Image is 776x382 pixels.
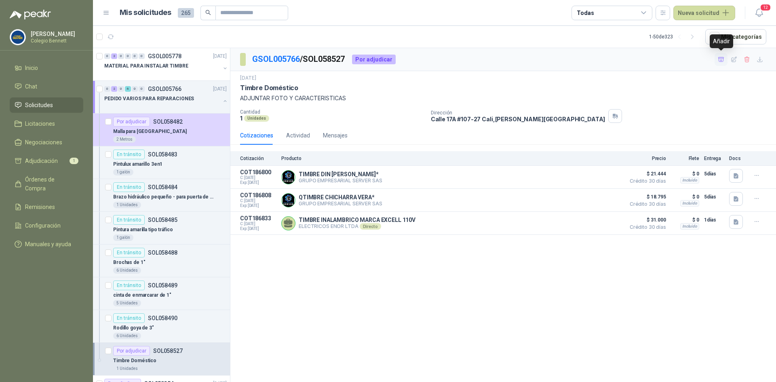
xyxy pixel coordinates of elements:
a: 0 2 0 0 0 0 GSOL005778[DATE] MATERIAL PARA INSTALAR TIMBRE [104,51,228,77]
p: SOL058488 [148,250,177,255]
p: Producto [281,156,621,161]
p: PEDIDO VARIOS PARA REPARACIONES [104,95,194,103]
a: En tránsitoSOL058484Brazo hidráulico pequeño - para puerta de aproxi.80k1 Unidades [93,179,230,212]
div: 0 [118,53,124,59]
p: COT186833 [240,215,276,222]
a: En tránsitoSOL058488Brochas de 1"6 Unidades [93,245,230,277]
p: cinta de enmarcarar de 1" [113,291,171,299]
span: Licitaciones [25,119,55,128]
p: COT186800 [240,169,276,175]
p: TIMBRE INALAMBRICO MARCA EXCELL 110V [299,217,415,223]
img: Company Logo [10,30,25,45]
div: 0 [118,86,124,92]
p: ELECTRICOS ENOR LTDA [299,223,415,230]
span: Chat [25,82,37,91]
div: Actividad [286,131,310,140]
p: Timbre Doméstico [113,357,156,365]
div: Por adjudicar [113,117,150,127]
p: Cotización [240,156,276,161]
span: 12 [760,4,771,11]
div: Todas [577,8,594,17]
a: En tránsitoSOL058489cinta de enmarcarar de 1"5 Unidades [93,277,230,310]
div: 0 [104,86,110,92]
div: Añadir [710,34,733,48]
div: En tránsito [113,182,145,192]
a: Configuración [10,218,83,233]
p: [DATE] [213,53,227,60]
button: Nueva solicitud [673,6,735,20]
div: 2 [111,86,117,92]
p: GRUPO EMPRESARIAL SERVER SAS [299,177,382,184]
span: $ 31.000 [626,215,666,225]
div: Cotizaciones [240,131,273,140]
p: [DATE] [213,85,227,93]
img: Logo peakr [10,10,51,19]
p: Docs [729,156,745,161]
p: Entrega [704,156,724,161]
p: 5 días [704,192,724,202]
span: Exp: [DATE] [240,203,276,208]
div: Directo [360,223,381,230]
p: Pintura amarilla tipo tráfico [113,226,173,234]
div: 1 Unidades [113,365,141,372]
a: Por adjudicarSOL058482Malla para [GEOGRAPHIC_DATA]2 Metros [93,114,230,146]
span: Solicitudes [25,101,53,110]
p: $ 0 [671,215,699,225]
div: En tránsito [113,150,145,159]
span: Negociaciones [25,138,62,147]
p: GSOL005778 [148,53,181,59]
p: SOL058489 [148,283,177,288]
span: $ 21.444 [626,169,666,179]
p: $ 0 [671,192,699,202]
div: Incluido [680,177,699,184]
p: SOL058483 [148,152,177,157]
a: Por adjudicarSOL058527Timbre Doméstico1 Unidades [93,343,230,376]
a: En tránsitoSOL058490Rodillo goya de 3"6 Unidades [93,310,230,343]
p: Dirección [431,110,605,116]
a: Remisiones [10,199,83,215]
div: Por adjudicar [352,55,396,64]
p: [DATE] [240,74,256,82]
a: Inicio [10,60,83,76]
p: GRUPO EMPRESARIAL SERVER SAS [299,200,382,207]
p: Rodillo goya de 3" [113,324,154,332]
div: 6 [125,86,131,92]
div: Mensajes [323,131,348,140]
div: En tránsito [113,248,145,257]
div: Incluido [680,223,699,230]
div: Por adjudicar [113,346,150,356]
div: En tránsito [113,313,145,323]
span: 265 [178,8,194,18]
span: Remisiones [25,203,55,211]
span: Exp: [DATE] [240,226,276,231]
div: 6 Unidades [113,333,141,339]
a: Licitaciones [10,116,83,131]
span: Órdenes de Compra [25,175,76,193]
span: C: [DATE] [240,198,276,203]
div: 5 Unidades [113,300,141,306]
span: Configuración [25,221,61,230]
a: En tránsitoSOL058483Pintulux amarillo 3en11 galón [93,146,230,179]
a: Adjudicación1 [10,153,83,169]
span: Adjudicación [25,156,58,165]
p: 1 [240,115,242,122]
img: Company Logo [282,171,295,184]
span: Crédito 30 días [626,179,666,184]
div: Unidades [244,115,269,122]
div: 2 [111,53,117,59]
p: / SOL058527 [252,53,346,65]
span: search [205,10,211,15]
p: Malla para [GEOGRAPHIC_DATA] [113,128,187,135]
a: Negociaciones [10,135,83,150]
p: Calle 17A #107-27 Cali , [PERSON_NAME][GEOGRAPHIC_DATA] [431,116,605,122]
p: ADJUNTAR FOTO Y CARACTERISTICAS [240,94,766,103]
p: GSOL005766 [148,86,181,92]
p: 5 días [704,169,724,179]
span: Exp: [DATE] [240,180,276,185]
a: Solicitudes [10,97,83,113]
p: $ 0 [671,169,699,179]
h1: Mis solicitudes [120,7,171,19]
a: Órdenes de Compra [10,172,83,196]
p: Timbre Doméstico [240,84,298,92]
p: Cantidad [240,109,424,115]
